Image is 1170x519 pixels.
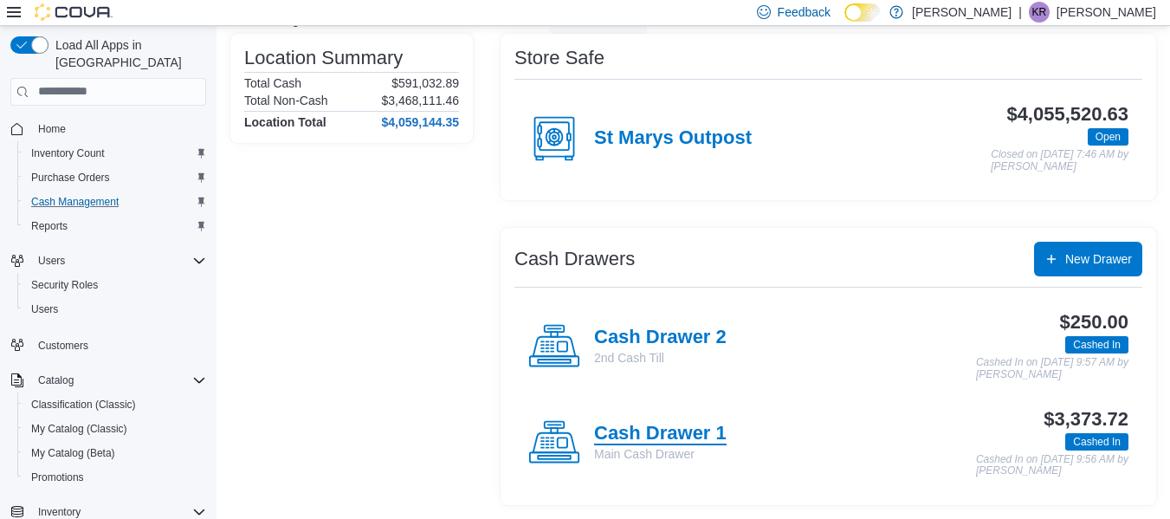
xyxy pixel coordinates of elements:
button: Catalog [31,370,81,391]
span: Customers [38,339,88,353]
h3: Store Safe [514,48,604,68]
button: Reports [17,214,213,238]
span: Feedback [778,3,831,21]
button: Purchase Orders [17,165,213,190]
span: Users [31,250,206,271]
h4: Cash Drawer 2 [594,327,727,349]
span: New Drawer [1065,250,1132,268]
span: Home [31,118,206,139]
span: Promotions [31,470,84,484]
span: Cashed In [1065,336,1128,354]
span: Load All Apps in [GEOGRAPHIC_DATA] [48,36,206,71]
span: Purchase Orders [24,167,206,188]
p: 2nd Cash Till [594,349,727,367]
p: Closed on [DATE] 7:46 AM by [PERSON_NAME] [991,149,1128,172]
p: $3,468,111.46 [381,94,459,107]
button: Users [17,297,213,321]
span: Cash Management [31,195,119,209]
span: Open [1096,129,1121,145]
button: Inventory Count [17,141,213,165]
button: Users [31,250,72,271]
a: My Catalog (Beta) [24,443,122,464]
span: Inventory Count [31,146,105,160]
span: My Catalog (Beta) [31,446,115,460]
div: Kevin Russell [1029,2,1050,23]
p: | [1018,2,1022,23]
span: Users [24,299,206,320]
p: $591,032.89 [391,76,459,90]
button: My Catalog (Classic) [17,417,213,441]
span: Customers [31,334,206,355]
span: Catalog [31,370,206,391]
span: Cash Management [24,191,206,212]
button: Classification (Classic) [17,392,213,417]
h3: $250.00 [1060,312,1128,333]
span: Security Roles [24,275,206,295]
span: Users [31,302,58,316]
a: Reports [24,216,74,237]
p: Cashed In on [DATE] 9:56 AM by [PERSON_NAME] [976,454,1128,477]
span: Dark Mode [844,22,845,23]
span: Cashed In [1073,434,1121,450]
input: Dark Mode [844,3,881,22]
button: Customers [3,332,213,357]
a: Classification (Classic) [24,394,143,415]
span: My Catalog (Classic) [24,418,206,439]
h6: Total Non-Cash [244,94,328,107]
span: Security Roles [31,278,98,292]
a: Purchase Orders [24,167,117,188]
button: Users [3,249,213,273]
span: Open [1088,128,1128,146]
span: Purchase Orders [31,171,110,185]
a: Cash Management [24,191,126,212]
button: New Drawer [1034,242,1142,276]
span: Cashed In [1065,433,1128,451]
button: Cash Management [17,190,213,214]
span: Users [38,254,65,268]
h3: Location Summary [244,48,403,68]
img: Cova [35,3,113,21]
button: Home [3,116,213,141]
p: [PERSON_NAME] [912,2,1012,23]
a: Promotions [24,467,91,488]
span: Reports [31,219,68,233]
a: Customers [31,335,95,356]
h3: $3,373.72 [1044,409,1128,430]
span: My Catalog (Beta) [24,443,206,464]
a: Security Roles [24,275,105,295]
a: Users [24,299,65,320]
span: Reports [24,216,206,237]
h6: Total Cash [244,76,301,90]
button: My Catalog (Beta) [17,441,213,465]
span: Inventory [38,505,81,519]
a: My Catalog (Classic) [24,418,134,439]
span: My Catalog (Classic) [31,422,127,436]
h3: $4,055,520.63 [1006,104,1128,125]
h4: St Marys Outpost [594,127,752,150]
span: Cashed In [1073,337,1121,353]
h4: $4,059,144.35 [381,115,459,129]
button: Promotions [17,465,213,490]
p: [PERSON_NAME] [1057,2,1156,23]
a: Inventory Count [24,143,112,164]
p: Cashed In on [DATE] 9:57 AM by [PERSON_NAME] [976,357,1128,380]
span: Catalog [38,373,74,387]
button: Security Roles [17,273,213,297]
h4: Cash Drawer 1 [594,423,727,445]
p: Main Cash Drawer [594,445,727,463]
button: Catalog [3,368,213,392]
span: KR [1032,2,1047,23]
span: Inventory Count [24,143,206,164]
span: Classification (Classic) [24,394,206,415]
span: Promotions [24,467,206,488]
span: Classification (Classic) [31,398,136,412]
h4: Location Total [244,115,326,129]
span: Home [38,122,66,136]
h3: Cash Drawers [514,249,635,269]
a: Home [31,119,73,139]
